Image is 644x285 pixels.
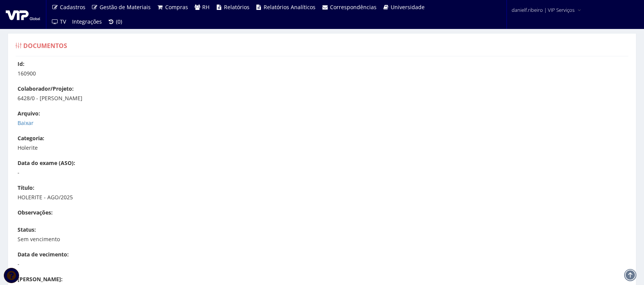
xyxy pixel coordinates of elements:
[18,169,634,176] p: -
[18,260,634,268] p: -
[18,159,75,167] label: Data do exame (ASO):
[18,144,634,152] p: Holerite
[202,3,209,11] span: RH
[48,14,69,29] a: TV
[60,3,85,11] span: Cadastros
[18,184,34,192] label: Título:
[18,209,53,216] label: Observações:
[165,3,188,11] span: Compras
[18,226,36,234] label: Status:
[391,3,425,11] span: Universidade
[69,14,105,29] a: Integrações
[18,60,24,68] label: Id:
[18,70,634,77] p: 160900
[18,235,634,243] p: Sem vencimento
[18,94,634,102] p: 6428/0 - [PERSON_NAME]
[18,119,34,126] a: Baixar
[18,85,74,93] label: Colaborador/Projeto:
[23,42,67,50] span: Documentos
[512,6,575,14] span: danielf.ribeiro | VIP Serviços
[100,3,151,11] span: Gestão de Materiais
[72,18,102,25] span: Integrações
[6,9,40,20] img: logo
[18,194,634,201] p: HOLERITE - AGO/2025
[18,110,40,117] label: Arquivo:
[18,251,69,258] label: Data de vecimento:
[116,18,122,25] span: (0)
[105,14,126,29] a: (0)
[264,3,316,11] span: Relatórios Analíticos
[330,3,377,11] span: Correspondências
[60,18,66,25] span: TV
[224,3,250,11] span: Relatórios
[18,275,63,283] label: [PERSON_NAME]:
[18,134,44,142] label: Categoria:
